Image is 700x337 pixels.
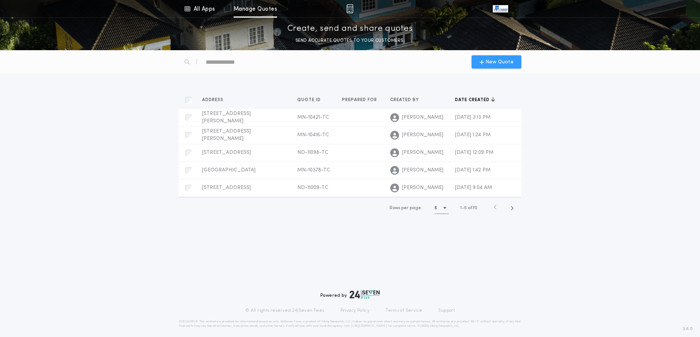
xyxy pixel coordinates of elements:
button: Address [202,96,229,104]
span: [STREET_ADDRESS] [202,185,251,190]
button: 5 [435,202,449,214]
span: MN-10416-TC [297,132,329,138]
h1: 5 [435,204,437,212]
span: [DATE] 1:24 PM [455,132,491,138]
span: [STREET_ADDRESS][PERSON_NAME] [202,129,251,141]
p: Create, send and share quotes [287,23,413,35]
span: Date created [455,97,491,103]
span: [PERSON_NAME] [402,149,443,156]
span: [PERSON_NAME] [402,132,443,139]
span: [STREET_ADDRESS][PERSON_NAME] [202,111,251,124]
img: logo [350,290,380,299]
p: SEND ACCURATE QUOTES TO YOUR CUSTOMERS. [295,37,405,44]
img: vs-icon [493,5,508,12]
span: 5 [464,206,467,210]
button: New Quote [472,55,521,68]
span: [DATE] 9:04 AM [455,185,492,190]
a: Privacy Policy [340,308,370,314]
a: Terms of Service [386,308,422,314]
img: img [346,4,353,13]
span: MN-10421-TC [297,115,329,120]
span: [DATE] 3:13 PM [455,115,491,120]
a: [URL][DOMAIN_NAME] [351,325,387,327]
button: Quote ID [297,96,326,104]
span: of 70 [468,205,477,211]
p: DISCLAIMER: This estimate is provided for informational purposes only. 24|Seven Fees, a product o... [179,319,521,328]
span: New Quote [485,58,514,66]
span: [PERSON_NAME] [402,167,443,174]
span: Address [202,97,225,103]
span: [STREET_ADDRESS] [202,150,251,155]
span: ND-11098-TC [297,150,328,155]
span: MN-10378-TC [297,167,330,173]
a: Support [438,308,455,314]
span: ND-11009-TC [297,185,328,190]
span: Rows per page: [390,206,422,210]
span: [PERSON_NAME] [402,184,443,192]
span: 1 [460,206,462,210]
span: Created by [390,97,420,103]
span: [DATE] 1:42 PM [455,167,491,173]
span: [GEOGRAPHIC_DATA] [202,167,256,173]
p: © All rights reserved. 24|Seven Fees [245,308,324,314]
span: [PERSON_NAME] [402,114,443,121]
span: [DATE] 12:09 PM [455,150,494,155]
span: Prepared for [342,97,379,103]
button: Date created [455,96,495,104]
span: 3.8.0 [683,326,693,332]
div: Powered by [320,290,380,299]
span: Quote ID [297,97,322,103]
button: Created by [390,96,424,104]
